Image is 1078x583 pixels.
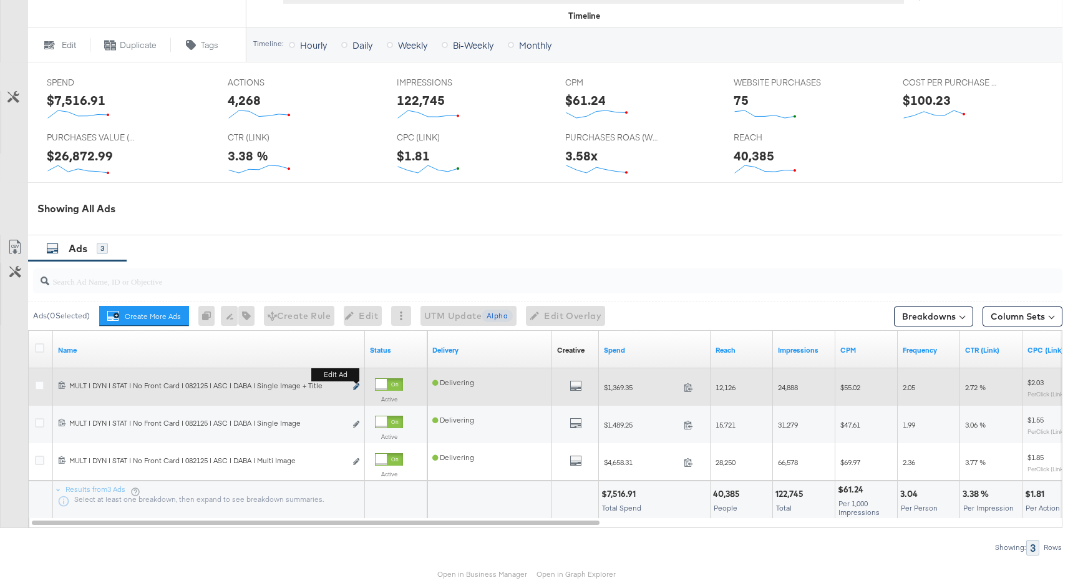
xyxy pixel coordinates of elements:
div: MULT | DYN | STAT | No Front Card | 082125 | ASC | DABA | Single Image [69,418,346,428]
div: MULT | DYN | STAT | No Front Card | 082125 | ASC | DABA | Multi Image [69,456,346,466]
span: CPM [565,77,659,89]
div: 0 [198,306,221,326]
a: The average number of times your ad was served to each person. [903,345,955,355]
span: Weekly [398,39,427,51]
span: Per Action [1026,503,1060,512]
span: Total [776,503,792,512]
span: Delivering [432,415,474,424]
span: Ads [69,242,87,255]
span: 1.99 [903,420,915,429]
span: $1.55 [1027,415,1044,424]
span: 2.36 [903,458,915,467]
span: Delivering [432,378,474,387]
a: The number of times your ad was served. On mobile apps an ad is counted as served the first time ... [778,345,830,355]
span: Per Impression [963,503,1014,512]
span: Hourly [300,39,327,51]
div: $7,516.91 [47,91,105,109]
div: 3.04 [900,488,921,500]
div: 122,745 [775,488,807,500]
div: 4,268 [228,91,261,109]
span: Tags [201,39,218,51]
div: Ads ( 0 Selected) [33,310,90,321]
div: 3.38 % [228,147,268,165]
a: Reflects the ability of your Ad to achieve delivery. [432,345,547,355]
div: 122,745 [397,91,445,109]
span: $2.03 [1027,378,1044,387]
div: 75 [734,91,749,109]
span: PURCHASES VALUE (WEBSITE EVENTS) [47,132,140,144]
sub: Per Click (Link) [1027,465,1065,473]
span: PURCHASES ROAS (WEBSITE EVENTS) [565,132,659,144]
span: 31,279 [778,420,798,429]
div: Showing All Ads [37,202,1062,216]
b: Edit ad [311,368,359,381]
span: 3.06 % [965,420,986,429]
div: 3.58x [565,147,598,165]
button: Edit [27,37,90,52]
span: Per 1,000 Impressions [838,499,880,517]
span: $69.97 [840,458,860,467]
div: MULT | DYN | STAT | No Front Card | 082125 | ASC | DABA | Single Image + Title [69,381,346,391]
label: Active [375,395,403,403]
span: Edit [62,39,76,51]
div: $61.24 [565,91,606,109]
a: The number of people your ad was served to. [716,345,768,355]
a: Open in Business Manager [437,569,527,579]
div: 3 [1026,540,1039,556]
span: $1.85 [1027,453,1044,462]
span: 28,250 [716,458,736,467]
span: 3.77 % [965,458,986,467]
span: $1,369.35 [604,383,679,392]
span: Monthly [519,39,551,51]
input: Search Ad Name, ID or Objective [49,264,969,288]
label: Active [375,470,403,478]
button: Breakdowns [894,306,973,326]
div: 40,385 [713,488,744,500]
a: The average cost you've paid to have 1,000 impressions of your ad. [840,345,893,355]
span: Delivering [432,453,474,462]
span: 24,888 [778,383,798,392]
button: Column Sets [983,306,1062,326]
sub: Per Click (Link) [1027,390,1065,398]
a: Open in Graph Explorer [537,569,616,579]
div: $1.81 [397,147,430,165]
div: 3 [97,243,108,254]
span: Daily [352,39,372,51]
a: Ad Name. [58,345,360,355]
div: Showing: [994,543,1026,552]
div: Timeline [568,10,600,22]
span: ACTIONS [228,77,321,89]
span: IMPRESSIONS [397,77,490,89]
a: Shows the current state of your Ad. [370,345,422,355]
span: WEBSITE PURCHASES [734,77,827,89]
span: People [714,503,737,512]
a: The number of clicks received on a link in your ad divided by the number of impressions. [965,345,1017,355]
span: COST PER PURCHASE (WEBSITE EVENTS) [903,77,996,89]
div: 3.38 % [963,488,993,500]
div: 40,385 [734,147,774,165]
span: Duplicate [120,39,157,51]
span: $1,489.25 [604,420,679,429]
span: Per Person [901,503,938,512]
span: REACH [734,132,827,144]
sub: Per Click (Link) [1027,428,1065,435]
div: $26,872.99 [47,147,113,165]
span: Total Spend [602,503,641,512]
span: $4,658.31 [604,458,679,467]
span: CPC (LINK) [397,132,490,144]
button: Tags [171,37,233,52]
span: $55.02 [840,383,860,392]
div: $100.23 [903,91,951,109]
button: Create More Ads [99,306,189,326]
span: 15,721 [716,420,736,429]
span: 66,578 [778,458,798,467]
span: SPEND [47,77,140,89]
div: Rows [1043,543,1062,552]
div: $61.24 [838,484,867,496]
span: Bi-Weekly [453,39,493,51]
label: Active [375,433,403,441]
div: $1.81 [1025,488,1048,500]
a: The total amount spent to date. [604,345,706,355]
span: CTR (LINK) [228,132,321,144]
span: 2.72 % [965,383,986,392]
